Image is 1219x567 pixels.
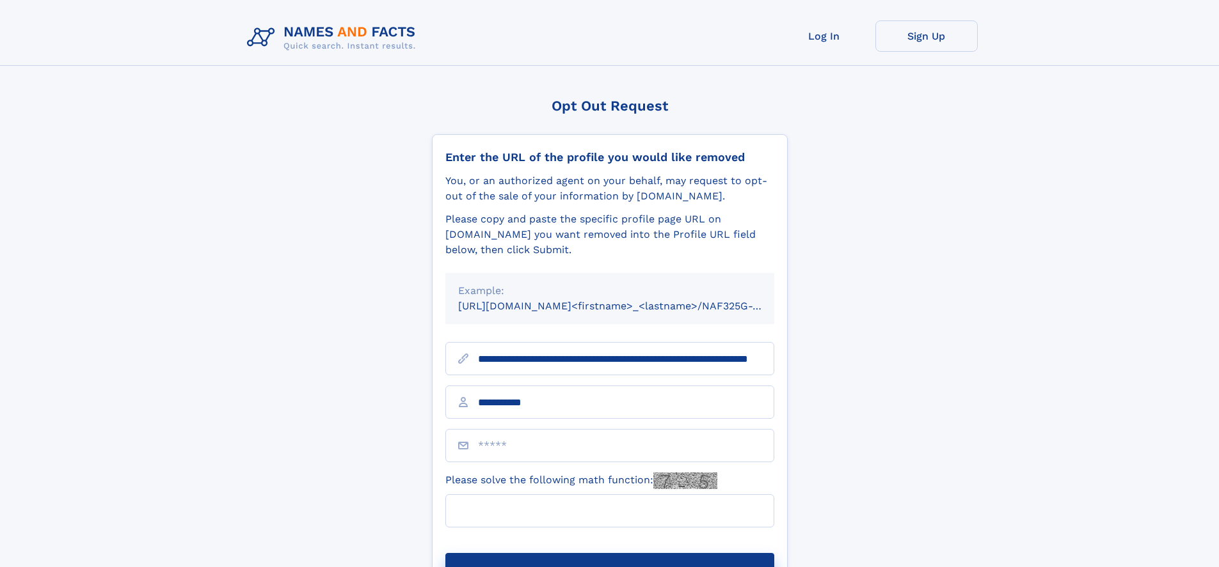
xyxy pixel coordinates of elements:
div: Example: [458,283,761,299]
small: [URL][DOMAIN_NAME]<firstname>_<lastname>/NAF325G-xxxxxxxx [458,300,799,312]
a: Sign Up [875,20,978,52]
div: You, or an authorized agent on your behalf, may request to opt-out of the sale of your informatio... [445,173,774,204]
label: Please solve the following math function: [445,472,717,489]
div: Please copy and paste the specific profile page URL on [DOMAIN_NAME] you want removed into the Pr... [445,212,774,258]
div: Enter the URL of the profile you would like removed [445,150,774,164]
a: Log In [773,20,875,52]
img: Logo Names and Facts [242,20,426,55]
div: Opt Out Request [432,98,788,114]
